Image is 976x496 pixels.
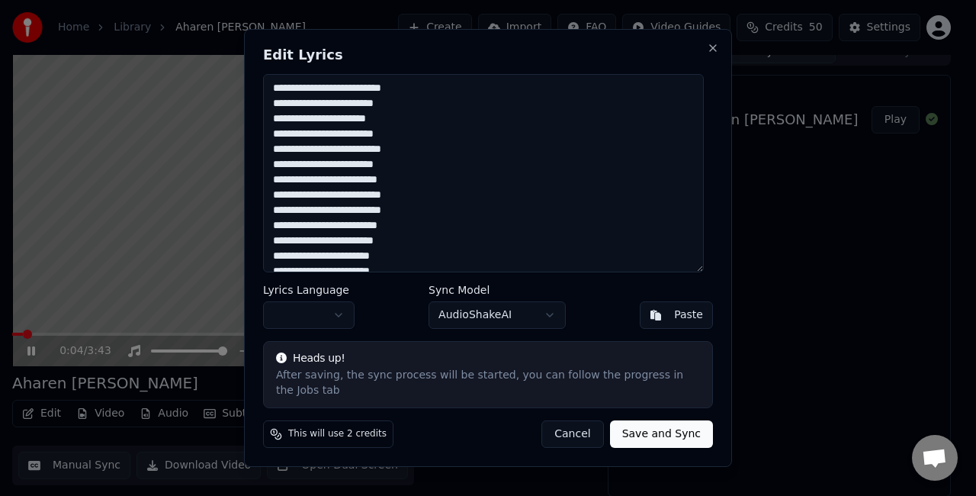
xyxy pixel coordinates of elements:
h2: Edit Lyrics [263,48,713,62]
div: Heads up! [276,351,700,366]
div: After saving, the sync process will be started, you can follow the progress in the Jobs tab [276,368,700,398]
button: Cancel [541,420,603,448]
label: Lyrics Language [263,285,355,295]
label: Sync Model [429,285,566,295]
button: Save and Sync [610,420,713,448]
div: Paste [674,308,703,323]
span: This will use 2 credits [288,428,387,440]
button: Paste [640,301,713,329]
